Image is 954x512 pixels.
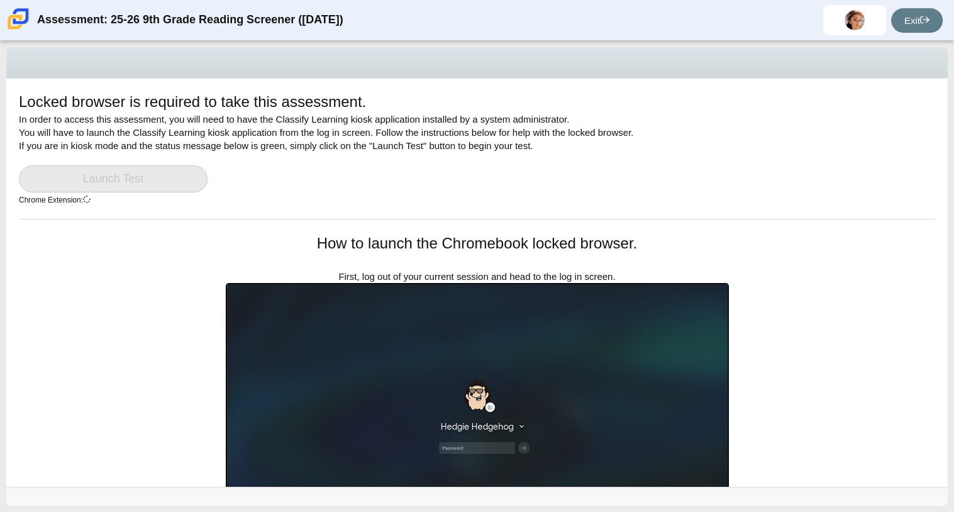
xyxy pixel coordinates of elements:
h1: Locked browser is required to take this assessment. [19,91,366,113]
div: In order to access this assessment, you will need to have the Classify Learning kiosk application... [19,91,935,219]
small: Chrome Extension: [19,196,91,204]
img: najemo.mohamed.0fseE2 [845,10,865,30]
a: Launch Test [19,165,208,192]
div: Assessment: 25-26 9th Grade Reading Screener ([DATE]) [37,5,343,35]
img: Carmen School of Science & Technology [5,6,31,32]
h1: How to launch the Chromebook locked browser. [226,233,729,254]
a: Carmen School of Science & Technology [5,23,31,34]
a: Exit [891,8,943,33]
